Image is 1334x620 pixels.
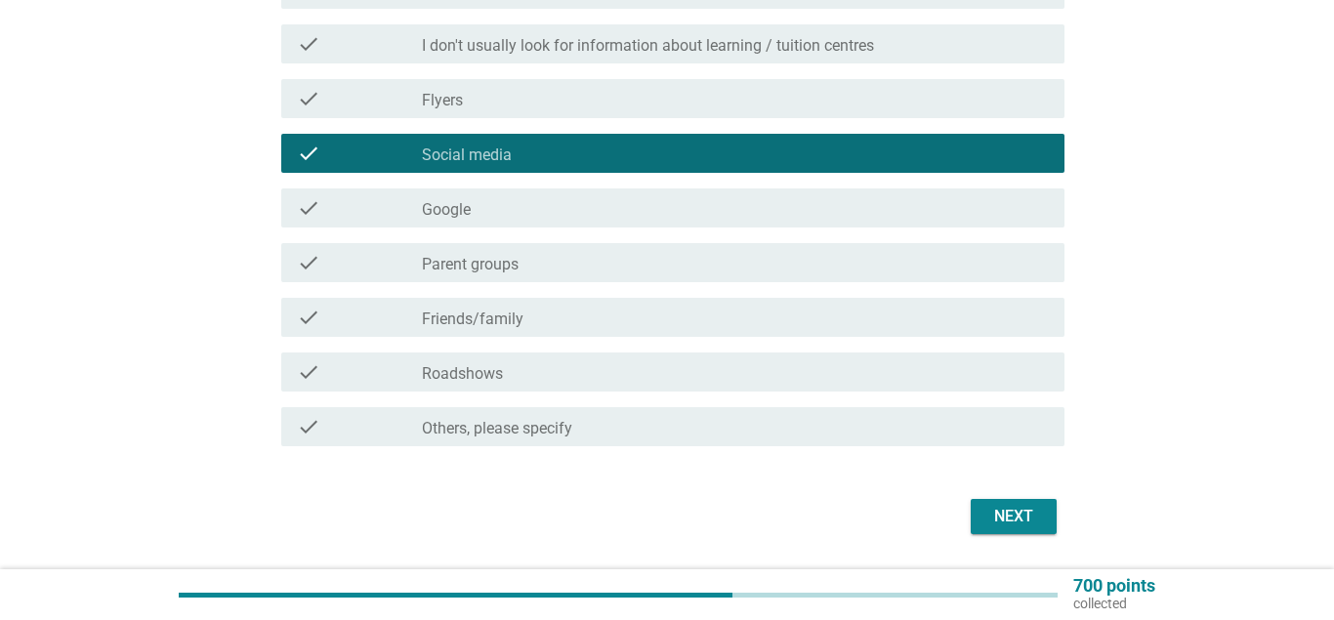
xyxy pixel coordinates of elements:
label: Roadshows [422,364,503,384]
i: check [297,196,320,220]
i: check [297,306,320,329]
i: check [297,415,320,438]
label: Google [422,200,471,220]
label: Flyers [422,91,463,110]
label: Social media [422,145,512,165]
i: check [297,360,320,384]
label: I don't usually look for information about learning / tuition centres [422,36,874,56]
i: check [297,251,320,274]
i: check [297,32,320,56]
button: Next [971,499,1057,534]
label: Others, please specify [422,419,572,438]
i: check [297,87,320,110]
label: Parent groups [422,255,519,274]
label: Friends/family [422,310,523,329]
i: check [297,142,320,165]
div: Next [986,505,1041,528]
p: collected [1073,595,1155,612]
p: 700 points [1073,577,1155,595]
